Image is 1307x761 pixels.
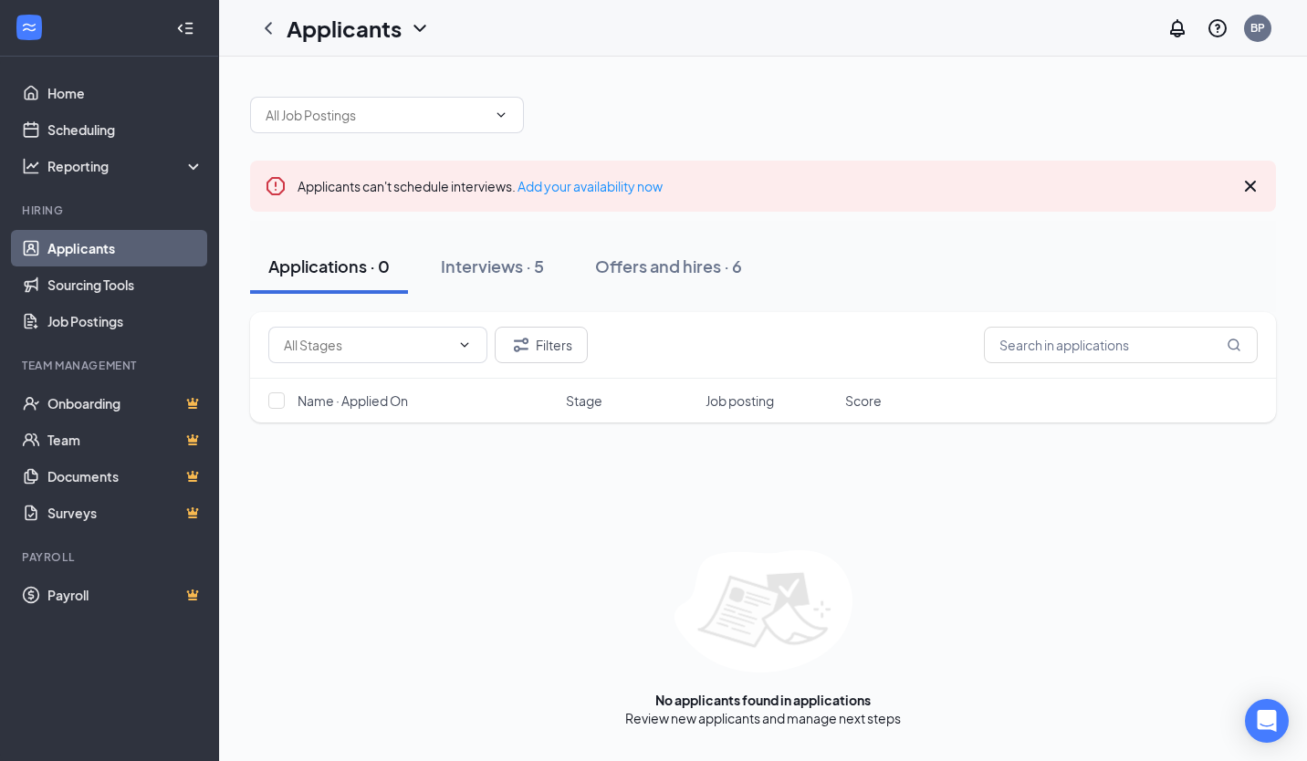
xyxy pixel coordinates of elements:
[22,358,200,373] div: Team Management
[47,458,204,495] a: DocumentsCrown
[495,327,588,363] button: Filter Filters
[1239,175,1261,197] svg: Cross
[176,19,194,37] svg: Collapse
[298,178,663,194] span: Applicants can't schedule interviews.
[47,495,204,531] a: SurveysCrown
[625,709,901,727] div: Review new applicants and manage next steps
[566,391,602,410] span: Stage
[47,577,204,613] a: PayrollCrown
[409,17,431,39] svg: ChevronDown
[655,691,871,709] div: No applicants found in applications
[1245,699,1289,743] div: Open Intercom Messenger
[706,391,774,410] span: Job posting
[674,550,852,672] img: empty-state
[518,178,663,194] a: Add your availability now
[441,255,544,277] div: Interviews · 5
[984,327,1258,363] input: Search in applications
[284,335,450,355] input: All Stages
[22,157,40,175] svg: Analysis
[595,255,742,277] div: Offers and hires · 6
[47,75,204,111] a: Home
[1227,338,1241,352] svg: MagnifyingGlass
[1166,17,1188,39] svg: Notifications
[510,334,532,356] svg: Filter
[47,422,204,458] a: TeamCrown
[287,13,402,44] h1: Applicants
[22,549,200,565] div: Payroll
[298,391,408,410] span: Name · Applied On
[265,175,287,197] svg: Error
[22,203,200,218] div: Hiring
[47,385,204,422] a: OnboardingCrown
[1207,17,1229,39] svg: QuestionInfo
[494,108,508,122] svg: ChevronDown
[266,105,486,125] input: All Job Postings
[47,157,204,175] div: Reporting
[47,230,204,266] a: Applicants
[20,18,38,36] svg: WorkstreamLogo
[47,303,204,339] a: Job Postings
[268,255,390,277] div: Applications · 0
[1250,20,1265,36] div: BP
[47,111,204,148] a: Scheduling
[257,17,279,39] svg: ChevronLeft
[845,391,882,410] span: Score
[457,338,472,352] svg: ChevronDown
[47,266,204,303] a: Sourcing Tools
